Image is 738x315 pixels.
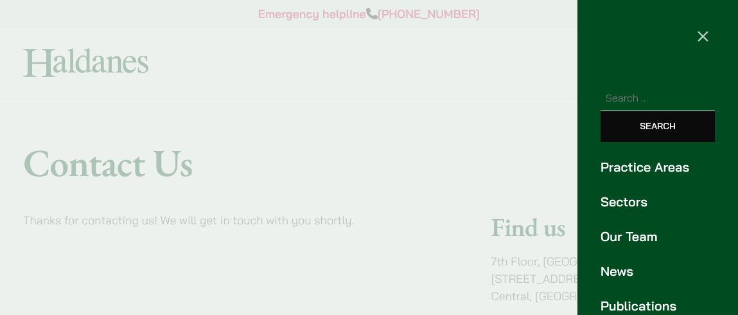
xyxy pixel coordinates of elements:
a: Our Team [601,227,715,246]
input: Search [601,111,715,142]
span: × [697,22,710,48]
a: Sectors [601,192,715,212]
a: News [601,262,715,281]
a: Practice Areas [601,157,715,177]
input: Search for: [601,85,715,111]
